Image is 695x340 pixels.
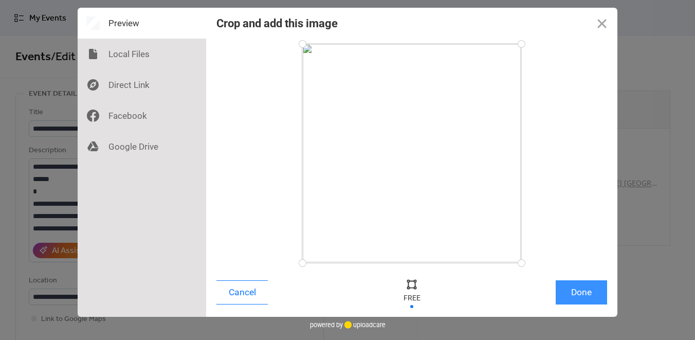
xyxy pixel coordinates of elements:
[310,317,386,332] div: powered by
[78,8,206,39] div: Preview
[78,39,206,69] div: Local Files
[78,69,206,100] div: Direct Link
[216,17,338,30] div: Crop and add this image
[216,280,268,305] button: Cancel
[78,100,206,131] div: Facebook
[556,280,607,305] button: Done
[587,8,617,39] button: Close
[343,321,386,329] a: uploadcare
[78,131,206,162] div: Google Drive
